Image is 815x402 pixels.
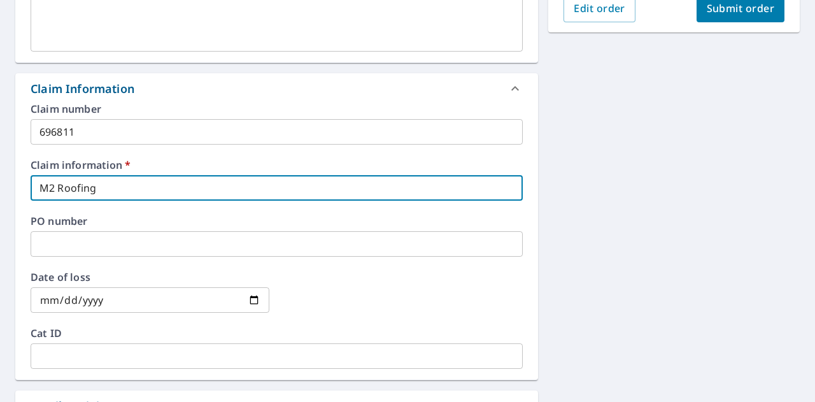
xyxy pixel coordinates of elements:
[31,216,523,226] label: PO number
[31,80,134,97] div: Claim Information
[31,160,523,170] label: Claim information
[31,272,269,282] label: Date of loss
[574,1,625,15] span: Edit order
[15,73,538,104] div: Claim Information
[31,104,523,114] label: Claim number
[707,1,775,15] span: Submit order
[31,328,523,338] label: Cat ID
